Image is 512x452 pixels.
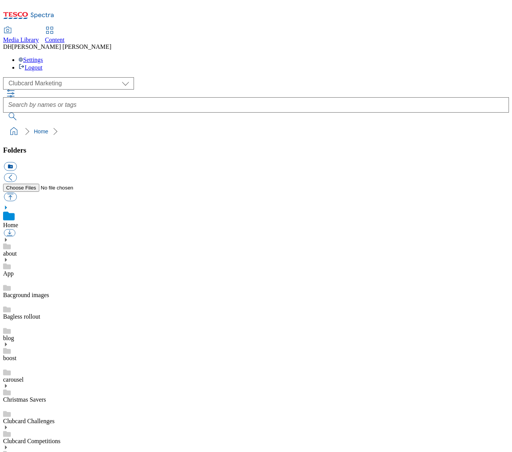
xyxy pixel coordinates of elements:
[3,396,46,403] a: Christmas Savers
[34,128,48,135] a: Home
[3,355,17,361] a: boost
[3,222,18,228] a: Home
[45,37,65,43] span: Content
[18,64,42,71] a: Logout
[3,313,40,320] a: Bagless rollout
[3,376,23,383] a: carousel
[3,27,39,43] a: Media Library
[3,146,509,155] h3: Folders
[18,56,43,63] a: Settings
[8,125,20,138] a: home
[3,124,509,139] nav: breadcrumb
[3,270,14,277] a: App
[3,43,12,50] span: DH
[12,43,111,50] span: [PERSON_NAME] [PERSON_NAME]
[3,335,14,341] a: blog
[3,292,49,298] a: Bacground images
[3,418,55,424] a: Clubcard Challenges
[3,97,509,113] input: Search by names or tags
[3,438,60,444] a: Clubcard Competitions
[3,37,39,43] span: Media Library
[3,250,17,257] a: about
[45,27,65,43] a: Content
